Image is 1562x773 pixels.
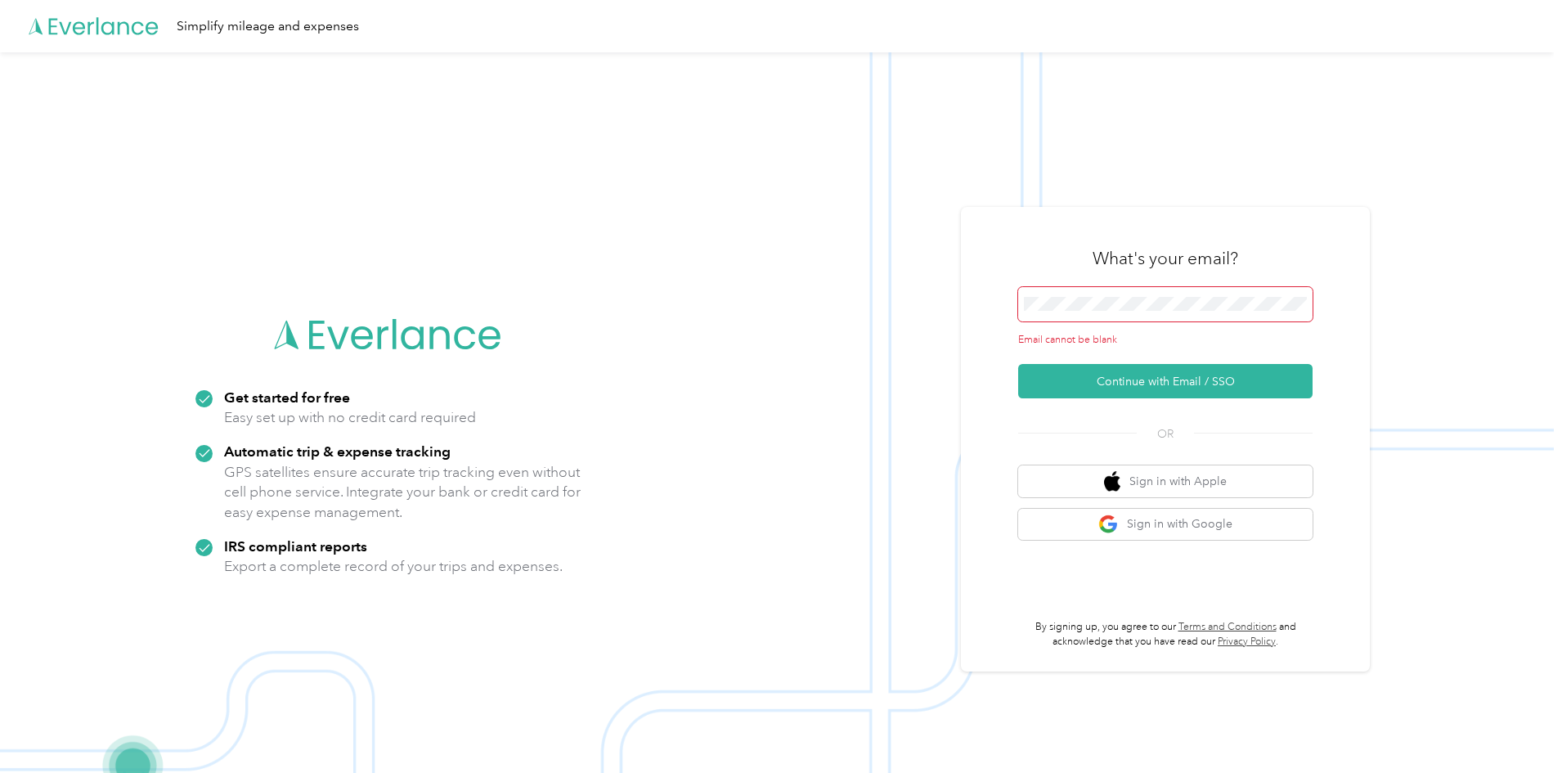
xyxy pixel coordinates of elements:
[1018,620,1313,649] p: By signing up, you agree to our and acknowledge that you have read our .
[1018,333,1313,348] div: Email cannot be blank
[224,537,367,555] strong: IRS compliant reports
[1018,465,1313,497] button: apple logoSign in with Apple
[224,407,476,428] p: Easy set up with no credit card required
[1104,471,1120,492] img: apple logo
[1178,621,1277,633] a: Terms and Conditions
[224,443,451,460] strong: Automatic trip & expense tracking
[177,16,359,37] div: Simplify mileage and expenses
[1018,364,1313,398] button: Continue with Email / SSO
[1098,515,1119,535] img: google logo
[224,462,581,523] p: GPS satellites ensure accurate trip tracking even without cell phone service. Integrate your bank...
[1093,247,1238,270] h3: What's your email?
[1018,509,1313,541] button: google logoSign in with Google
[224,556,563,577] p: Export a complete record of your trips and expenses.
[224,389,350,406] strong: Get started for free
[1137,425,1194,443] span: OR
[1218,636,1276,648] a: Privacy Policy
